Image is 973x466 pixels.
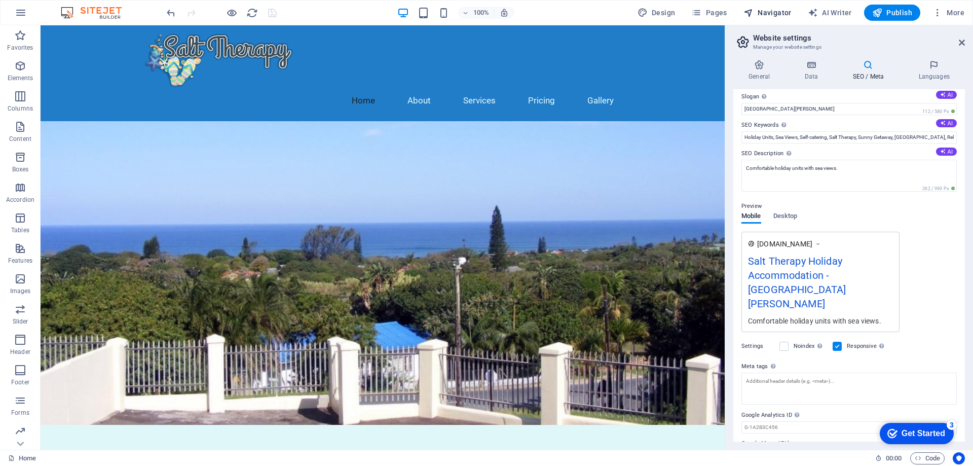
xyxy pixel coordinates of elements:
div: 3 [75,2,85,12]
p: Slider [13,317,28,326]
p: Header [10,348,30,356]
label: Settings [741,340,774,352]
span: 262 / 990 Px [920,185,957,192]
label: Responsive [847,340,887,352]
p: Accordion [6,196,34,204]
button: Publish [864,5,920,21]
h3: Manage your website settings [753,43,945,52]
span: Navigator [743,8,792,18]
p: Preview [741,200,762,212]
span: Pages [691,8,727,18]
div: Design (Ctrl+Alt+Y) [633,5,680,21]
h6: 100% [473,7,490,19]
p: Footer [11,378,29,386]
div: Salt Therapy Holiday Accommodation - [GEOGRAPHIC_DATA][PERSON_NAME] [748,254,893,316]
span: 00 00 [886,452,902,464]
h4: Languages [903,60,965,81]
i: Undo: Change text (Ctrl+Z) [165,7,177,19]
button: SEO Description [936,148,957,156]
p: Columns [8,104,33,113]
button: 100% [458,7,494,19]
h4: Data [789,60,837,81]
button: Design [633,5,680,21]
input: G-1A2B3C456 [741,421,957,434]
p: Favorites [7,44,33,52]
button: AI Writer [804,5,856,21]
h2: Website settings [753,33,965,43]
span: Mobile [741,210,761,224]
label: Meta tags [741,361,957,373]
span: Design [638,8,676,18]
span: : [893,454,894,462]
button: Pages [687,5,731,21]
p: Content [9,135,31,143]
span: More [932,8,964,18]
i: Reload page [246,7,258,19]
div: Comfortable holiday units with sea views. [748,315,893,326]
i: On resize automatically adjust zoom level to fit chosen device. [500,8,509,17]
p: Forms [11,409,29,417]
div: Preview [741,212,797,232]
button: Navigator [739,5,796,21]
span: Publish [872,8,912,18]
span: 112 / 580 Px [920,108,957,115]
button: More [928,5,968,21]
button: undo [165,7,177,19]
button: Usercentrics [953,452,965,464]
button: reload [246,7,258,19]
button: SEO Keywords [936,119,957,127]
label: Google Analytics ID [741,409,957,421]
h4: SEO / Meta [837,60,903,81]
button: Click here to leave preview mode and continue editing [226,7,238,19]
label: Noindex [794,340,827,352]
input: Slogan... [741,103,957,115]
label: SEO Keywords [741,119,957,131]
span: [DOMAIN_NAME] [757,239,812,249]
p: Tables [11,226,29,234]
label: Google Maps API key [741,438,957,450]
a: Click to cancel selection. Double-click to open Pages [8,452,36,464]
h4: General [733,60,789,81]
p: Images [10,287,31,295]
p: Elements [8,74,33,82]
label: Slogan [741,91,957,103]
span: Desktop [773,210,798,224]
div: Get Started [30,11,73,20]
div: Get Started 3 items remaining, 40% complete [8,5,82,26]
span: Code [915,452,940,464]
p: Features [8,257,32,265]
button: Code [910,452,945,464]
label: SEO Description [741,148,957,160]
span: AI Writer [808,8,852,18]
button: Slogan [936,91,957,99]
p: Boxes [12,165,29,173]
img: Editor Logo [58,7,134,19]
h6: Session time [875,452,902,464]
